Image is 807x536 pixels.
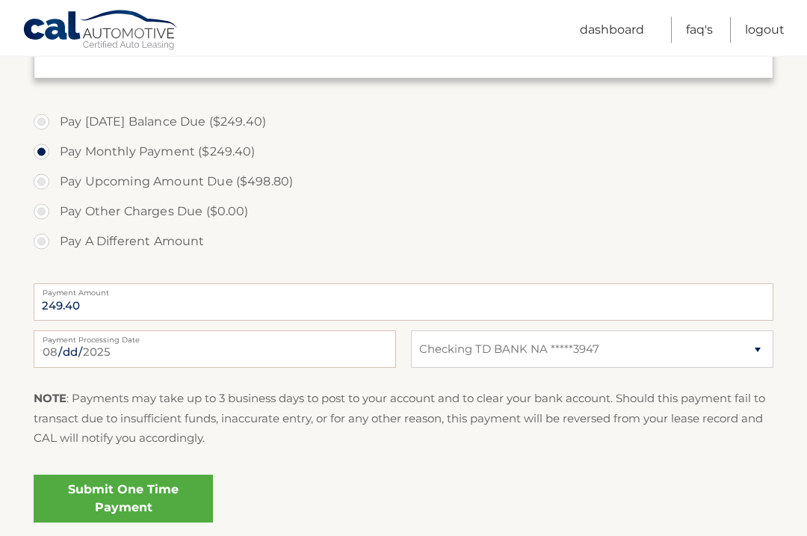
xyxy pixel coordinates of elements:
label: Pay [DATE] Balance Due ($249.40) [34,108,773,138]
a: Cal Automotive [22,10,179,53]
a: Logout [745,17,785,43]
label: Pay Upcoming Amount Due ($498.80) [34,167,773,197]
label: Pay Other Charges Due ($0.00) [34,197,773,227]
input: Payment Date [34,331,396,369]
a: Dashboard [580,17,644,43]
a: Submit One Time Payment [34,475,213,523]
p: : Payments may take up to 3 business days to post to your account and to clear your bank account.... [34,389,773,449]
label: Payment Processing Date [34,331,396,343]
label: Pay Monthly Payment ($249.40) [34,138,773,167]
a: FAQ's [686,17,713,43]
label: Payment Amount [34,284,773,296]
input: Payment Amount [34,284,773,321]
strong: NOTE [34,392,67,406]
label: Pay A Different Amount [34,227,773,257]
